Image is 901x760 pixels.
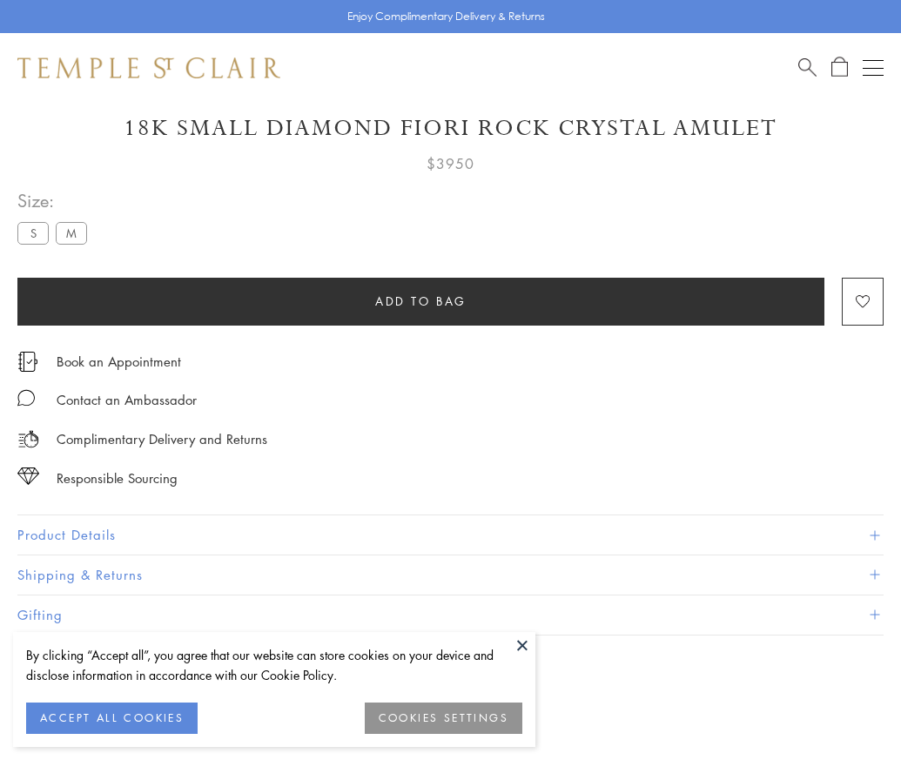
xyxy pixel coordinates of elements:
[863,57,884,78] button: Open navigation
[17,515,884,555] button: Product Details
[57,389,197,411] div: Contact an Ambassador
[375,292,467,311] span: Add to bag
[17,428,39,450] img: icon_delivery.svg
[57,467,178,489] div: Responsible Sourcing
[347,8,545,25] p: Enjoy Complimentary Delivery & Returns
[17,352,38,372] img: icon_appointment.svg
[57,428,267,450] p: Complimentary Delivery and Returns
[17,57,280,78] img: Temple St. Clair
[17,222,49,244] label: S
[17,389,35,407] img: MessageIcon-01_2.svg
[17,555,884,595] button: Shipping & Returns
[26,645,522,685] div: By clicking “Accept all”, you agree that our website can store cookies on your device and disclos...
[17,278,824,326] button: Add to bag
[17,186,94,215] span: Size:
[427,152,474,175] span: $3950
[57,352,181,371] a: Book an Appointment
[831,57,848,78] a: Open Shopping Bag
[798,57,817,78] a: Search
[365,703,522,734] button: COOKIES SETTINGS
[26,703,198,734] button: ACCEPT ALL COOKIES
[17,467,39,485] img: icon_sourcing.svg
[56,222,87,244] label: M
[17,595,884,635] button: Gifting
[17,113,884,144] h1: 18K Small Diamond Fiori Rock Crystal Amulet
